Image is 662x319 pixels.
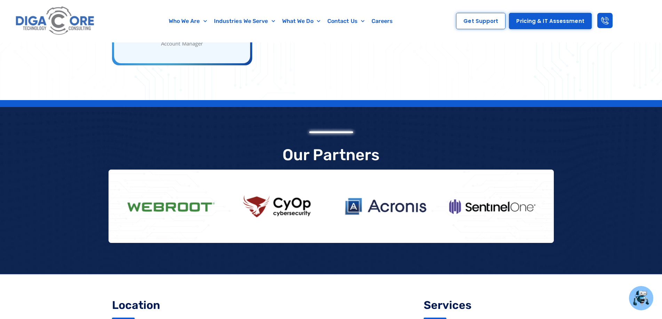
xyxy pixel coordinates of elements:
[112,300,239,311] h4: Location
[130,13,431,29] nav: Menu
[324,13,368,29] a: Contact Us
[210,13,279,29] a: Industries We Serve
[231,189,325,223] img: CyOp Cybersecurity
[509,13,591,29] a: Pricing & IT Assessment
[446,195,539,218] img: Sentinel One Logo
[463,18,498,24] span: Get Support
[282,146,380,164] p: Our Partners
[165,13,210,29] a: Who We Are
[279,13,324,29] a: What We Do
[424,300,550,311] h4: Services
[124,195,217,218] img: webroot logo
[14,3,97,39] img: Digacore logo 1
[456,13,505,29] a: Get Support
[114,40,250,48] div: Account Manager
[338,195,432,218] img: Acronis Logo
[516,18,584,24] span: Pricing & IT Assessment
[368,13,397,29] a: Careers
